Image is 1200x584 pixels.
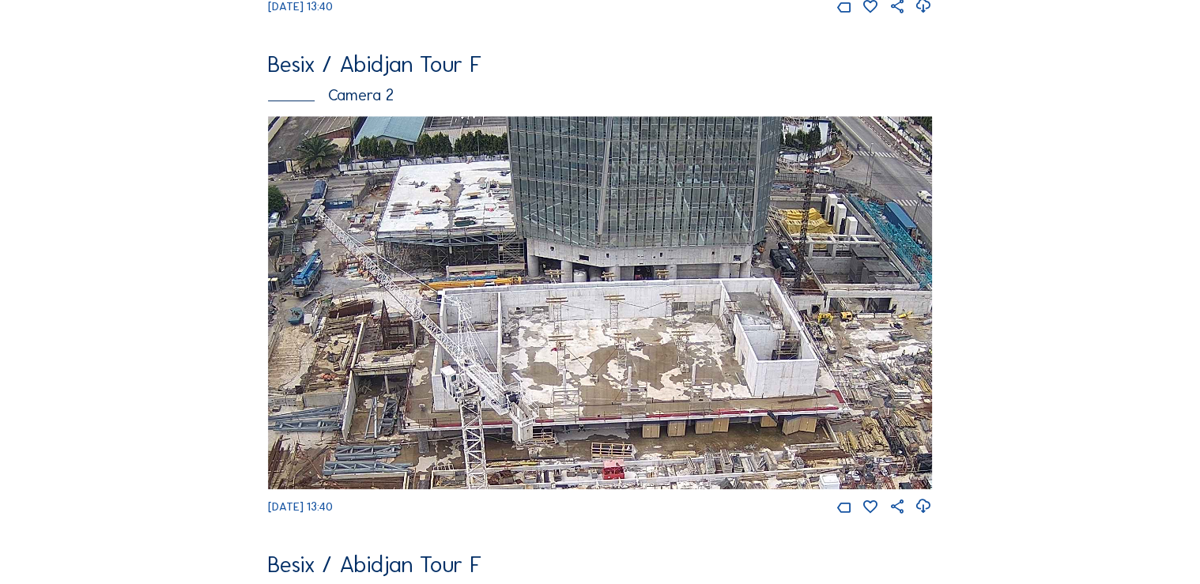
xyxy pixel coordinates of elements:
[268,116,931,489] img: Image
[268,87,931,103] div: Camera 2
[268,54,931,77] div: Besix / Abidjan Tour F
[268,499,333,514] span: [DATE] 13:40
[268,554,931,577] div: Besix / Abidjan Tour F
